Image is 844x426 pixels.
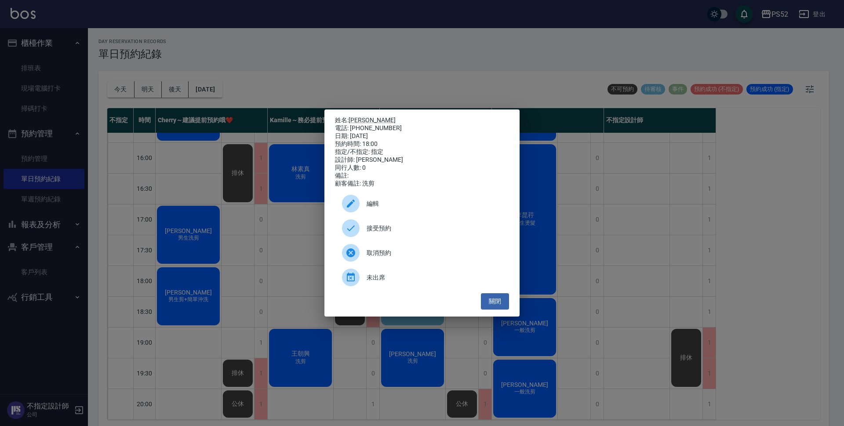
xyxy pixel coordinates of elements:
span: 接受預約 [367,224,502,233]
div: 取消預約 [335,240,509,265]
div: 顧客備註: 洗剪 [335,180,509,188]
div: 接受預約 [335,216,509,240]
div: 預約時間: 18:00 [335,140,509,148]
div: 設計師: [PERSON_NAME] [335,156,509,164]
span: 未出席 [367,273,502,282]
a: [PERSON_NAME] [349,117,396,124]
div: 指定/不指定: 指定 [335,148,509,156]
button: 關閉 [481,293,509,309]
div: 同行人數: 0 [335,164,509,172]
div: 備註: [335,172,509,180]
div: 未出席 [335,265,509,290]
p: 姓名: [335,117,509,124]
span: 取消預約 [367,248,502,258]
div: 日期: [DATE] [335,132,509,140]
div: 電話: [PHONE_NUMBER] [335,124,509,132]
span: 編輯 [367,199,502,208]
div: 編輯 [335,191,509,216]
